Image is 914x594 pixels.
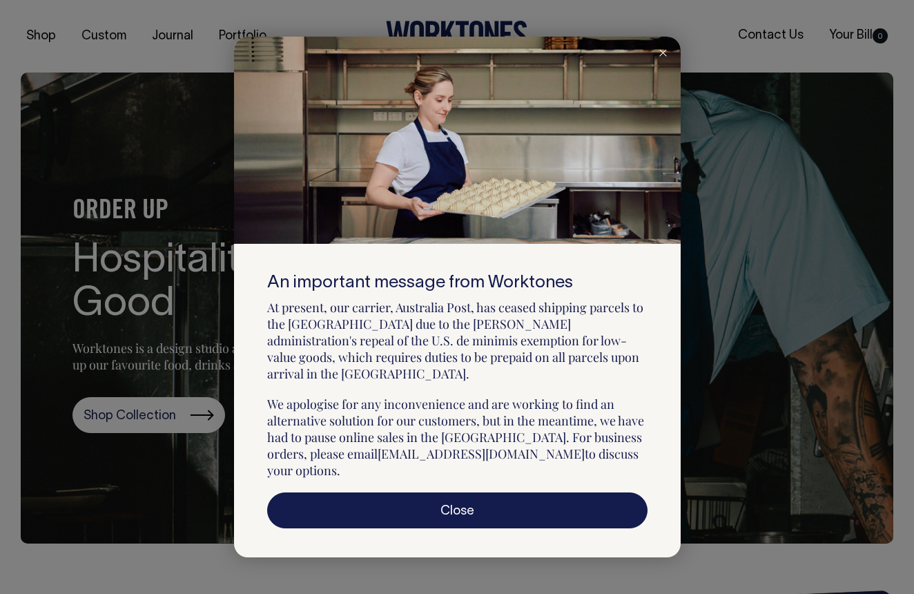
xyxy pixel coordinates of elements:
p: We apologise for any inconvenience and are working to find an alternative solution for our custom... [267,396,648,479]
p: At present, our carrier, Australia Post, has ceased shipping parcels to the [GEOGRAPHIC_DATA] due... [267,299,648,382]
img: Snowy mountain peak at sunrise [234,37,681,244]
a: [EMAIL_ADDRESS][DOMAIN_NAME] [378,445,585,462]
h6: An important message from Worktones [267,274,648,293]
a: Close [267,492,648,528]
